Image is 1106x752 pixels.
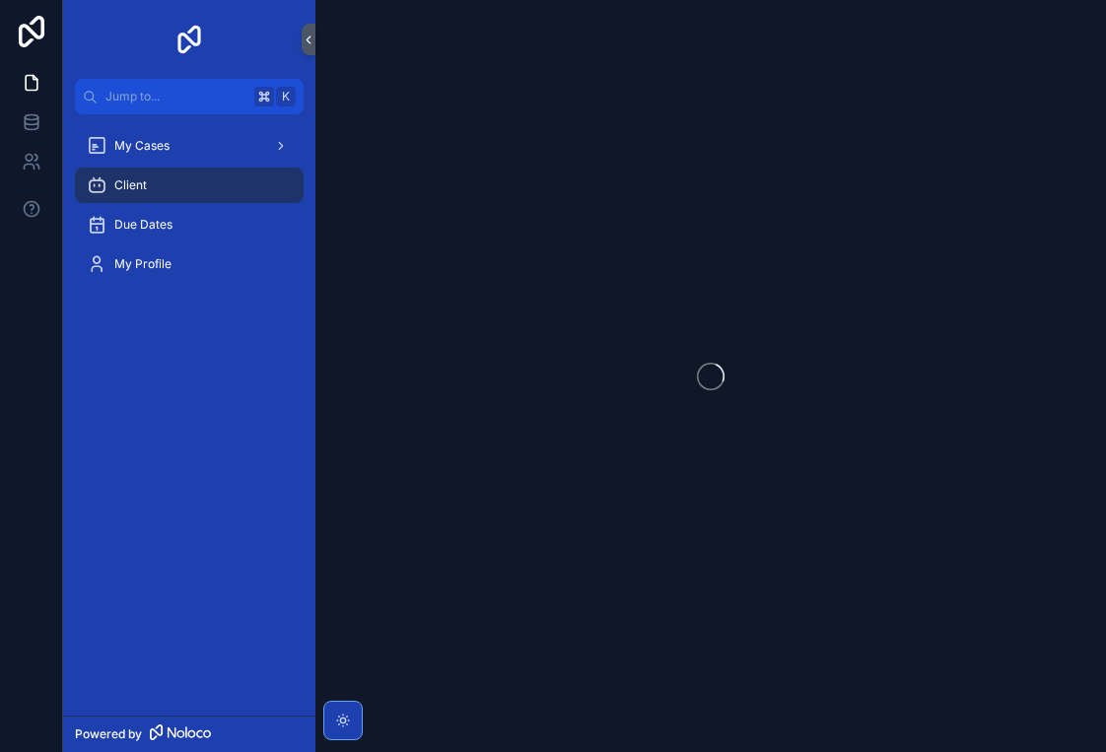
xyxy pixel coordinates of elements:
[63,114,315,308] div: scrollable content
[114,217,173,233] span: Due Dates
[278,89,294,104] span: K
[114,138,170,154] span: My Cases
[173,24,205,55] img: App logo
[75,79,304,114] button: Jump to...K
[75,168,304,203] a: Client
[75,246,304,282] a: My Profile
[114,256,172,272] span: My Profile
[75,128,304,164] a: My Cases
[105,89,246,104] span: Jump to...
[63,716,315,752] a: Powered by
[75,726,142,742] span: Powered by
[114,177,147,193] span: Client
[75,207,304,242] a: Due Dates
